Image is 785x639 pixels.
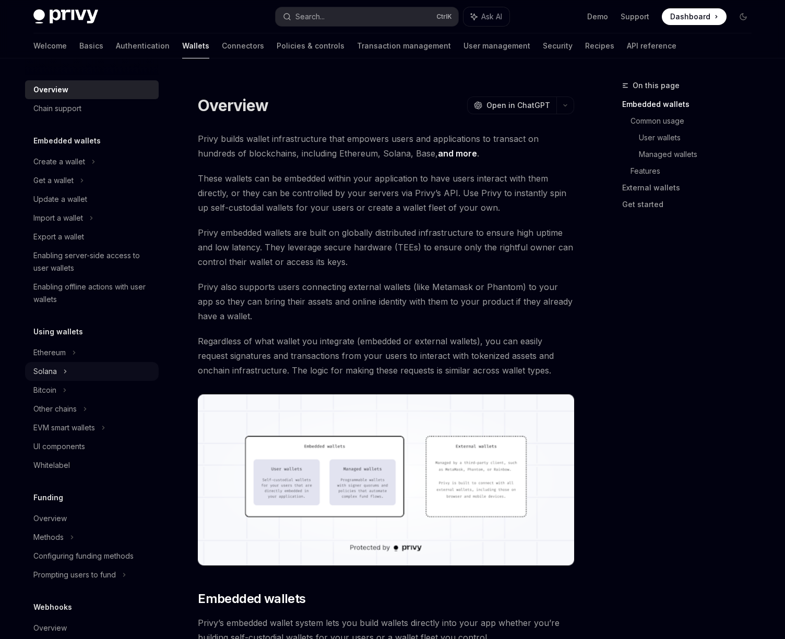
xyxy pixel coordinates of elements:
[33,550,134,562] div: Configuring funding methods
[198,280,574,323] span: Privy also supports users connecting external wallets (like Metamask or Phantom) to your app so t...
[33,512,67,525] div: Overview
[622,96,760,113] a: Embedded wallets
[33,174,74,187] div: Get a wallet
[33,440,85,453] div: UI components
[622,196,760,213] a: Get started
[25,246,159,278] a: Enabling server-side access to user wallets
[587,11,608,22] a: Demo
[33,601,72,613] h5: Webhooks
[182,33,209,58] a: Wallets
[481,11,502,22] span: Ask AI
[33,403,77,415] div: Other chains
[25,99,159,118] a: Chain support
[222,33,264,58] a: Connectors
[33,83,68,96] div: Overview
[25,278,159,309] a: Enabling offline actions with user wallets
[33,325,83,338] h5: Using wallets
[295,10,325,23] div: Search...
[33,459,70,472] div: Whitelabel
[735,8,752,25] button: Toggle dark mode
[631,163,760,179] a: Features
[33,9,98,24] img: dark logo
[670,11,710,22] span: Dashboard
[25,456,159,475] a: Whitelabel
[639,129,760,146] a: User wallets
[198,131,574,161] span: Privy builds wallet infrastructure that empowers users and applications to transact on hundreds o...
[33,531,64,544] div: Methods
[467,97,556,114] button: Open in ChatGPT
[277,33,344,58] a: Policies & controls
[33,249,152,274] div: Enabling server-side access to user wallets
[33,421,95,434] div: EVM smart wallets
[33,33,67,58] a: Welcome
[33,365,57,378] div: Solana
[198,394,574,565] img: images/walletoverview.png
[116,33,170,58] a: Authentication
[436,13,452,21] span: Ctrl K
[631,113,760,129] a: Common usage
[198,590,305,607] span: Embedded wallets
[627,33,676,58] a: API reference
[585,33,614,58] a: Recipes
[276,7,458,26] button: Search...CtrlK
[33,155,85,168] div: Create a wallet
[33,281,152,306] div: Enabling offline actions with user wallets
[357,33,451,58] a: Transaction management
[25,509,159,528] a: Overview
[622,179,760,196] a: External wallets
[79,33,103,58] a: Basics
[438,148,477,159] a: and more
[33,384,56,396] div: Bitcoin
[198,225,574,269] span: Privy embedded wallets are built on globally distributed infrastructure to ensure high uptime and...
[639,146,760,163] a: Managed wallets
[198,334,574,378] span: Regardless of what wallet you integrate (embedded or external wallets), you can easily request si...
[33,622,67,634] div: Overview
[25,190,159,209] a: Update a wallet
[33,231,84,243] div: Export a wallet
[33,491,63,504] h5: Funding
[33,193,87,206] div: Update a wallet
[543,33,573,58] a: Security
[463,7,509,26] button: Ask AI
[621,11,649,22] a: Support
[463,33,530,58] a: User management
[486,100,550,111] span: Open in ChatGPT
[33,569,116,581] div: Prompting users to fund
[33,135,101,147] h5: Embedded wallets
[25,227,159,246] a: Export a wallet
[25,80,159,99] a: Overview
[25,437,159,456] a: UI components
[662,8,727,25] a: Dashboard
[633,79,680,92] span: On this page
[25,619,159,637] a: Overview
[198,171,574,215] span: These wallets can be embedded within your application to have users interact with them directly, ...
[198,96,268,115] h1: Overview
[33,102,81,115] div: Chain support
[33,212,83,224] div: Import a wallet
[25,547,159,565] a: Configuring funding methods
[33,346,66,359] div: Ethereum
